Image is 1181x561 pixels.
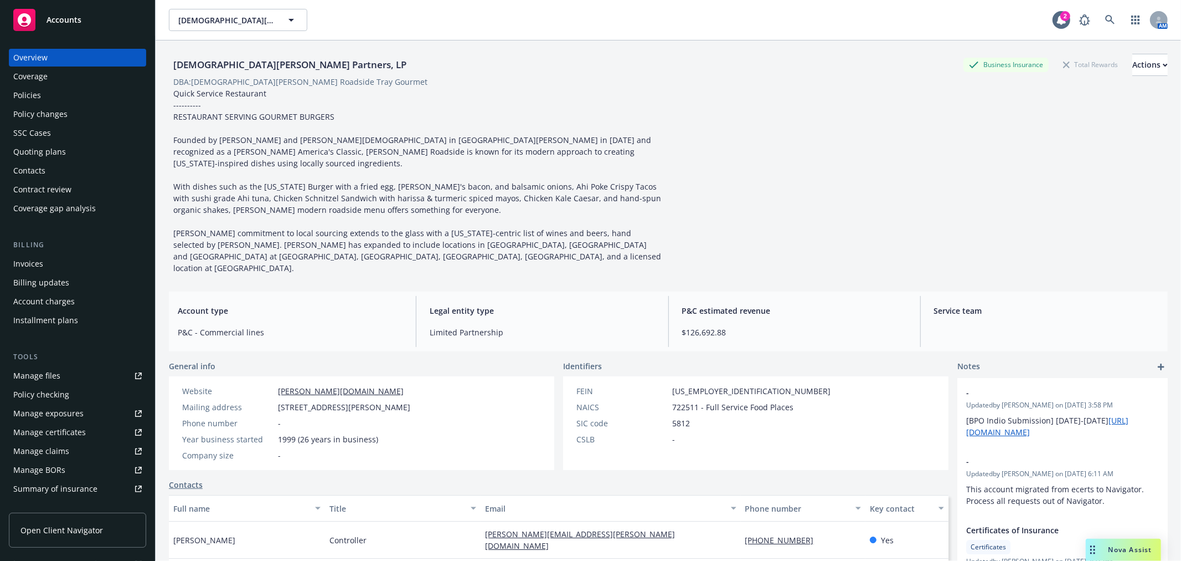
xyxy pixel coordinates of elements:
[1125,9,1147,31] a: Switch app
[966,469,1159,479] span: Updated by [PERSON_NAME] on [DATE] 6:11 AM
[278,450,281,461] span: -
[9,274,146,292] a: Billing updates
[182,385,274,397] div: Website
[966,456,1130,467] span: -
[881,534,894,546] span: Yes
[957,360,980,374] span: Notes
[9,424,146,441] a: Manage certificates
[169,9,307,31] button: [DEMOGRAPHIC_DATA][PERSON_NAME] Partners, LP
[682,327,907,338] span: $126,692.88
[672,433,675,445] span: -
[745,503,849,514] div: Phone number
[1154,360,1168,374] a: add
[278,386,404,396] a: [PERSON_NAME][DOMAIN_NAME]
[13,386,69,404] div: Policy checking
[13,424,86,441] div: Manage certificates
[13,442,69,460] div: Manage claims
[13,293,75,310] div: Account charges
[9,255,146,273] a: Invoices
[9,351,146,363] div: Tools
[934,305,1159,317] span: Service team
[485,529,675,551] a: [PERSON_NAME][EMAIL_ADDRESS][PERSON_NAME][DOMAIN_NAME]
[9,124,146,142] a: SSC Cases
[9,367,146,385] a: Manage files
[966,484,1146,506] span: This account migrated from ecerts to Navigator. Process all requests out of Navigator.
[9,105,146,123] a: Policy changes
[173,534,235,546] span: [PERSON_NAME]
[1132,54,1168,75] div: Actions
[9,480,146,498] a: Summary of insurance
[745,535,823,545] a: [PHONE_NUMBER]
[1060,11,1070,21] div: 2
[178,14,274,26] span: [DEMOGRAPHIC_DATA][PERSON_NAME] Partners, LP
[966,400,1159,410] span: Updated by [PERSON_NAME] on [DATE] 3:58 PM
[481,495,740,522] button: Email
[9,461,146,479] a: Manage BORs
[9,312,146,329] a: Installment plans
[20,524,103,536] span: Open Client Navigator
[13,124,51,142] div: SSC Cases
[325,495,481,522] button: Title
[178,305,403,317] span: Account type
[682,305,907,317] span: P&C estimated revenue
[182,401,274,413] div: Mailing address
[672,401,793,413] span: 722511 - Full Service Food Places
[576,401,668,413] div: NAICS
[13,49,48,67] div: Overview
[1086,539,1161,561] button: Nova Assist
[169,58,411,72] div: [DEMOGRAPHIC_DATA][PERSON_NAME] Partners, LP
[173,88,663,273] span: Quick Service Restaurant ---------- RESTAURANT SERVING GOURMET BURGERS Founded by [PERSON_NAME] a...
[178,327,403,338] span: P&C - Commercial lines
[13,181,71,198] div: Contract review
[963,58,1049,72] div: Business Insurance
[169,360,215,372] span: General info
[1108,545,1152,554] span: Nova Assist
[9,49,146,67] a: Overview
[966,387,1130,399] span: -
[9,181,146,198] a: Contract review
[13,274,69,292] div: Billing updates
[278,401,410,413] span: [STREET_ADDRESS][PERSON_NAME]
[9,239,146,251] div: Billing
[957,447,1168,516] div: -Updatedby [PERSON_NAME] on [DATE] 6:11 AMThis account migrated from ecerts to Navigator. Process...
[13,143,66,161] div: Quoting plans
[9,405,146,422] a: Manage exposures
[1058,58,1123,72] div: Total Rewards
[1099,9,1121,31] a: Search
[182,417,274,429] div: Phone number
[13,367,60,385] div: Manage files
[1074,9,1096,31] a: Report a Bug
[13,499,84,517] div: Policy AI ingestions
[485,503,724,514] div: Email
[13,312,78,329] div: Installment plans
[13,105,68,123] div: Policy changes
[13,255,43,273] div: Invoices
[13,200,96,217] div: Coverage gap analysis
[9,386,146,404] a: Policy checking
[182,433,274,445] div: Year business started
[741,495,865,522] button: Phone number
[9,143,146,161] a: Quoting plans
[169,479,203,491] a: Contacts
[173,503,308,514] div: Full name
[329,503,465,514] div: Title
[966,524,1130,536] span: Certificates of Insurance
[182,450,274,461] div: Company size
[9,68,146,85] a: Coverage
[430,305,654,317] span: Legal entity type
[9,4,146,35] a: Accounts
[865,495,948,522] button: Key contact
[9,162,146,180] a: Contacts
[173,76,427,88] div: DBA: [DEMOGRAPHIC_DATA][PERSON_NAME] Roadside Tray Gourmet
[1086,539,1100,561] div: Drag to move
[966,415,1159,438] p: [BPO Indio Submission] [DATE]-[DATE]
[9,86,146,104] a: Policies
[430,327,654,338] span: Limited Partnership
[47,16,81,24] span: Accounts
[13,162,45,180] div: Contacts
[957,378,1168,447] div: -Updatedby [PERSON_NAME] on [DATE] 3:58 PM[BPO Indio Submission] [DATE]-[DATE][URL][DOMAIN_NAME]
[576,433,668,445] div: CSLB
[13,480,97,498] div: Summary of insurance
[9,499,146,517] a: Policy AI ingestions
[870,503,932,514] div: Key contact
